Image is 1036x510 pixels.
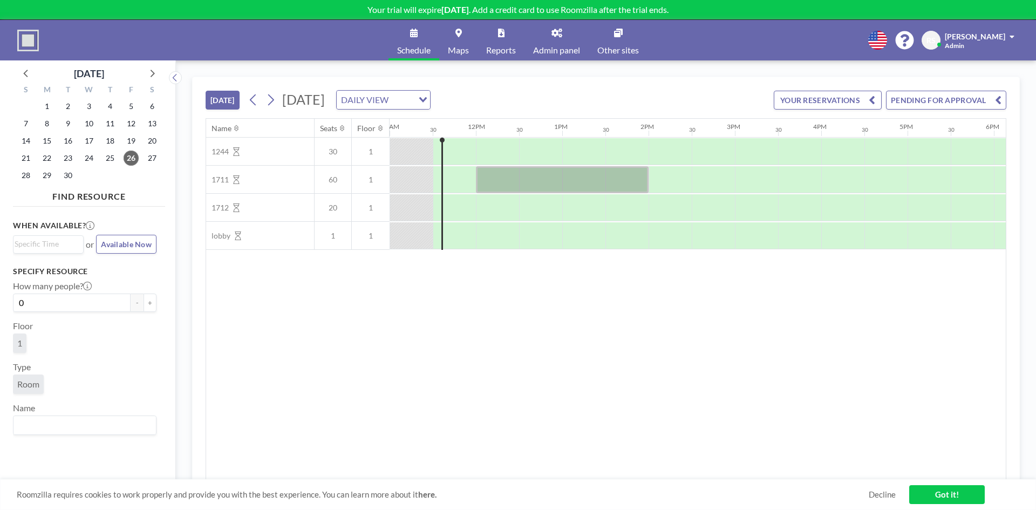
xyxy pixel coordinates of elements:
span: Tuesday, September 30, 2025 [60,168,76,183]
span: [DATE] [282,91,325,107]
span: Monday, September 1, 2025 [39,99,54,114]
span: DAILY VIEW [339,93,391,107]
a: Schedule [388,20,439,60]
a: Reports [478,20,524,60]
div: Search for option [337,91,430,109]
span: Sunday, September 7, 2025 [18,116,33,131]
div: F [120,84,141,98]
span: Admin [945,42,964,50]
span: 1712 [206,203,229,213]
span: 20 [315,203,351,213]
span: Available Now [101,240,152,249]
span: Sunday, September 21, 2025 [18,151,33,166]
span: Wednesday, September 24, 2025 [81,151,97,166]
span: 1 [17,338,22,349]
span: RS [926,36,936,45]
span: or [86,239,94,250]
input: Search for option [15,418,150,432]
div: 11AM [381,123,399,131]
input: Search for option [392,93,412,107]
span: Thursday, September 11, 2025 [103,116,118,131]
div: 30 [516,126,523,133]
button: + [144,294,156,312]
div: M [37,84,58,98]
div: 5PM [899,123,913,131]
span: Saturday, September 6, 2025 [145,99,160,114]
span: Sunday, September 14, 2025 [18,133,33,148]
div: 30 [689,126,696,133]
span: 1 [352,203,390,213]
span: Saturday, September 20, 2025 [145,133,160,148]
button: Available Now [96,235,156,254]
a: Admin panel [524,20,589,60]
span: Thursday, September 18, 2025 [103,133,118,148]
span: Reports [486,46,516,55]
span: 1 [352,175,390,185]
span: lobby [206,231,230,241]
span: Friday, September 26, 2025 [124,151,139,166]
div: W [79,84,100,98]
span: Monday, September 29, 2025 [39,168,54,183]
span: Roomzilla requires cookies to work properly and provide you with the best experience. You can lea... [17,489,869,500]
span: Thursday, September 25, 2025 [103,151,118,166]
h4: FIND RESOURCE [13,187,165,202]
span: Tuesday, September 9, 2025 [60,116,76,131]
label: Floor [13,321,33,331]
span: Wednesday, September 3, 2025 [81,99,97,114]
span: Monday, September 15, 2025 [39,133,54,148]
span: Monday, September 8, 2025 [39,116,54,131]
div: 30 [430,126,437,133]
span: 1 [352,147,390,157]
button: - [131,294,144,312]
div: Search for option [13,416,156,434]
div: 30 [862,126,868,133]
div: T [99,84,120,98]
span: 1 [352,231,390,241]
a: Other sites [589,20,647,60]
a: Decline [869,489,896,500]
span: Room [17,379,39,390]
div: Name [212,124,231,133]
div: 30 [775,126,782,133]
span: Wednesday, September 10, 2025 [81,116,97,131]
span: 30 [315,147,351,157]
span: 1711 [206,175,229,185]
span: Tuesday, September 23, 2025 [60,151,76,166]
span: Tuesday, September 16, 2025 [60,133,76,148]
div: S [141,84,162,98]
span: Other sites [597,46,639,55]
div: [DATE] [74,66,104,81]
div: 4PM [813,123,827,131]
span: Maps [448,46,469,55]
div: Floor [357,124,376,133]
a: Got it! [909,485,985,504]
div: Search for option [13,236,83,252]
div: S [16,84,37,98]
span: Monday, September 22, 2025 [39,151,54,166]
span: Tuesday, September 2, 2025 [60,99,76,114]
h3: Specify resource [13,267,156,276]
span: Friday, September 19, 2025 [124,133,139,148]
span: Friday, September 5, 2025 [124,99,139,114]
button: YOUR RESERVATIONS [774,91,882,110]
span: [PERSON_NAME] [945,32,1005,41]
input: Search for option [15,238,77,250]
a: here. [418,489,437,499]
a: Maps [439,20,478,60]
label: Type [13,362,31,372]
span: Saturday, September 13, 2025 [145,116,160,131]
div: 6PM [986,123,999,131]
span: Admin panel [533,46,580,55]
span: Sunday, September 28, 2025 [18,168,33,183]
span: Friday, September 12, 2025 [124,116,139,131]
img: organization-logo [17,30,39,51]
button: [DATE] [206,91,240,110]
div: 30 [603,126,609,133]
div: 1PM [554,123,568,131]
span: Wednesday, September 17, 2025 [81,133,97,148]
span: Saturday, September 27, 2025 [145,151,160,166]
div: T [58,84,79,98]
span: 60 [315,175,351,185]
span: 1 [315,231,351,241]
span: Thursday, September 4, 2025 [103,99,118,114]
